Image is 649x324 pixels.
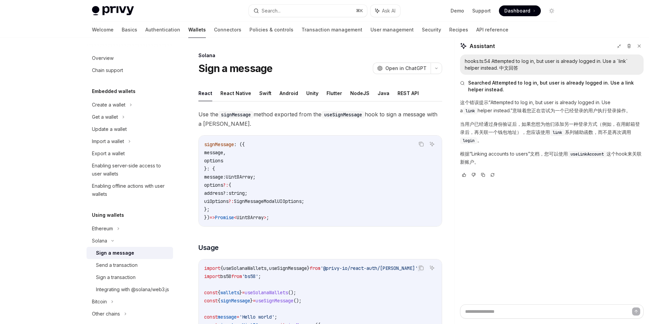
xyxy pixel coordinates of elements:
[266,265,269,271] span: ,
[553,130,562,135] span: link
[306,85,318,101] button: Unity
[218,290,220,296] span: {
[632,307,640,316] button: Send message
[234,198,302,204] span: SignMessageModalUIOptions
[546,5,557,16] button: Toggle dark mode
[220,298,250,304] span: signMessage
[269,265,307,271] span: useSignMessage
[229,190,245,196] span: string
[87,247,173,259] a: Sign a message
[258,273,261,279] span: ;
[204,158,223,164] span: options
[92,66,123,74] div: Chain support
[428,263,436,272] button: Ask AI
[87,259,173,271] a: Send a transaction
[320,265,418,271] span: '@privy-io/react-auth/[PERSON_NAME]'
[204,149,223,156] span: message
[92,87,136,95] h5: Embedded wallets
[307,265,310,271] span: }
[302,22,362,38] a: Transaction management
[215,214,234,221] span: Promise
[204,265,220,271] span: import
[370,22,414,38] a: User management
[370,5,400,17] button: Ask AI
[87,160,173,180] a: Enabling server-side access to user wallets
[204,314,218,320] span: const
[204,273,220,279] span: import
[242,290,245,296] span: =
[204,190,226,196] span: address?
[204,182,223,188] span: options
[262,7,281,15] div: Search...
[204,290,218,296] span: const
[214,22,241,38] a: Connectors
[237,314,239,320] span: =
[274,314,277,320] span: ;
[122,22,137,38] a: Basics
[218,298,220,304] span: {
[204,298,218,304] span: const
[242,273,258,279] span: 'bs58'
[451,7,464,14] a: Demo
[422,22,441,38] a: Security
[87,283,173,296] a: Integrating with @solana/web3.js
[449,22,468,38] a: Recipes
[249,5,367,17] button: Search...⌘K
[327,85,342,101] button: Flutter
[204,166,215,172] span: }: {
[310,265,320,271] span: from
[223,265,266,271] span: useSolanaWallets
[256,298,293,304] span: useSignMessage
[204,214,210,221] span: })
[92,225,113,233] div: Ethereum
[220,85,251,101] button: React Native
[472,7,491,14] a: Support
[96,249,134,257] div: Sign a message
[234,141,245,147] span: : ({
[264,214,266,221] span: >
[378,85,389,101] button: Java
[499,5,541,16] a: Dashboard
[198,52,442,59] div: Solana
[87,180,173,200] a: Enabling offline actions with user wallets
[463,138,475,143] span: login
[218,111,254,118] code: signMessage
[92,310,120,318] div: Other chains
[87,123,173,135] a: Update a wallet
[259,85,271,101] button: Swift
[239,290,242,296] span: }
[280,85,298,101] button: Android
[198,243,219,252] span: Usage
[204,141,234,147] span: signMessage
[92,182,169,198] div: Enabling offline actions with user wallets
[229,198,234,204] span: ?:
[92,22,114,38] a: Welcome
[321,111,365,118] code: useSignMessage
[476,22,508,38] a: API reference
[92,125,127,133] div: Update a wallet
[223,182,229,188] span: ?:
[350,85,369,101] button: NodeJS
[210,214,215,221] span: =>
[356,8,363,14] span: ⌘ K
[231,273,242,279] span: from
[288,290,296,296] span: ();
[460,98,644,115] p: 这个错误提示“Attempted to log in, but user is already logged in. Use a helper instead.”意味着您正在尝试为一个已经登录的...
[87,52,173,64] a: Overview
[226,190,229,196] span: :
[382,7,395,14] span: Ask AI
[92,137,124,145] div: Import a wallet
[398,85,419,101] button: REST API
[250,298,253,304] span: }
[87,64,173,76] a: Chain support
[220,273,231,279] span: bs58
[504,7,530,14] span: Dashboard
[253,298,256,304] span: =
[266,214,269,221] span: ;
[245,190,247,196] span: ;
[92,211,124,219] h5: Using wallets
[96,273,136,281] div: Sign a transaction
[460,150,644,166] p: 根据“Linking accounts to users”文档，您可以使用 这个hook来关联新账户。
[145,22,180,38] a: Authentication
[92,149,125,158] div: Export a wallet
